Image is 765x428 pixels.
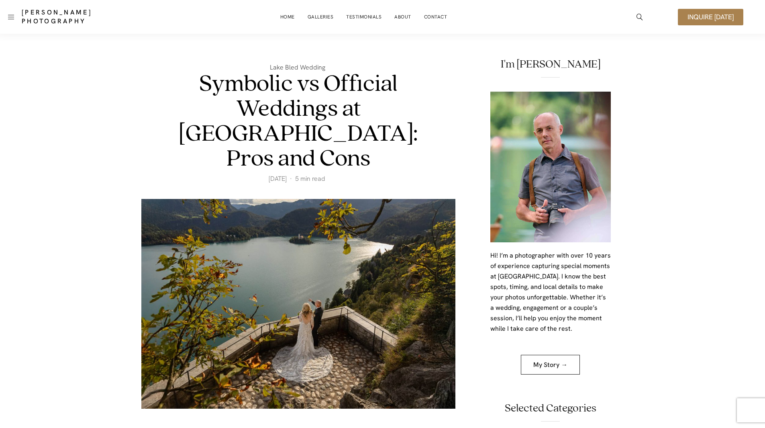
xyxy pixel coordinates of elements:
[687,14,734,20] span: Inquire [DATE]
[490,250,611,334] p: Hi! I’m a photographer with over 10 years of experience capturing special moments at [GEOGRAPHIC_...
[141,199,455,409] img: Symbolic vs Official Weddings at Lake Bled: Pros and Cons
[22,8,151,26] a: [PERSON_NAME] Photography
[346,9,381,25] a: Testimonials
[490,59,611,70] h2: I'm [PERSON_NAME]
[394,9,411,25] a: About
[424,9,447,25] a: Contact
[173,72,423,172] h1: Symbolic vs Official Weddings at [GEOGRAPHIC_DATA]: Pros and Cons
[533,361,567,368] span: My Story →
[269,174,287,183] time: [DATE]
[521,355,580,375] a: My Story →
[678,9,743,25] a: Inquire [DATE]
[270,63,327,72] a: Lake Bled Wedding
[295,175,325,183] span: 5 min read
[280,9,295,25] a: Home
[490,403,611,414] h2: Selected Categories
[632,10,647,24] a: icon-magnifying-glass34
[308,9,334,25] a: Galleries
